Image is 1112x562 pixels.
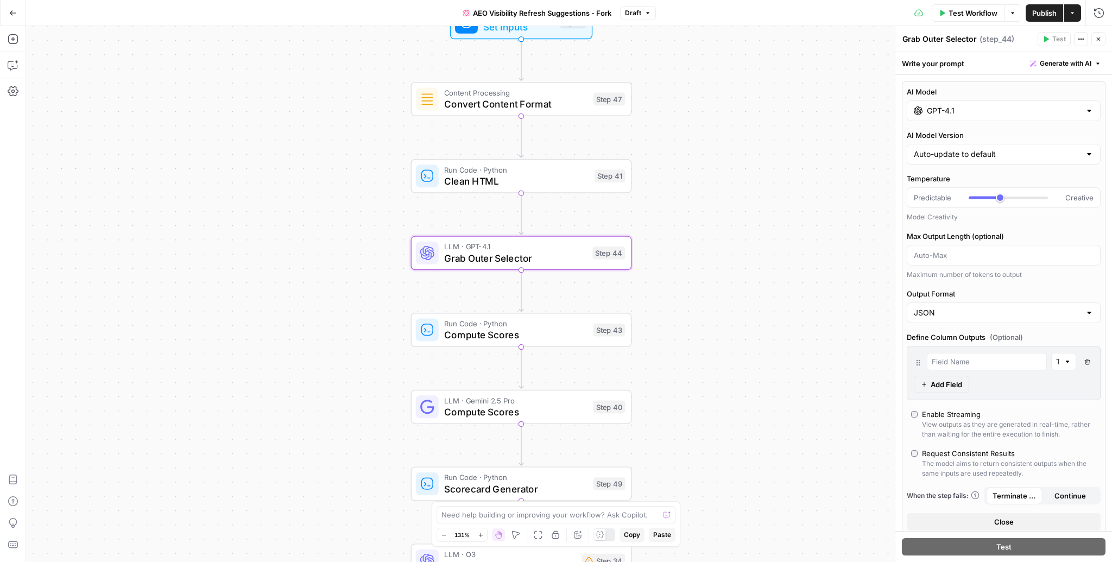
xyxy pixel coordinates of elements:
[592,247,625,260] div: Step 44
[620,528,645,542] button: Copy
[895,52,1112,74] div: Write your prompt
[907,212,1101,222] div: Model Creativity
[560,16,586,29] div: Inputs
[1032,8,1057,18] span: Publish
[1026,4,1063,22] button: Publish
[593,93,625,106] div: Step 47
[1038,32,1071,46] button: Test
[444,241,586,252] span: LLM · GPT-4.1
[922,409,981,420] div: Enable Streaming
[1065,192,1094,203] span: Creative
[519,193,523,235] g: Edge from step_41 to step_44
[996,541,1012,552] span: Test
[927,105,1081,116] input: Select a model
[1042,487,1099,504] button: Continue
[911,450,918,457] input: Request Consistent ResultsThe model aims to return consistent outputs when the same inputs are us...
[625,8,641,18] span: Draft
[519,424,523,465] g: Edge from step_40 to step_49
[994,516,1014,527] span: Close
[914,192,951,203] span: Predictable
[444,482,587,496] span: Scorecard Generator
[593,401,625,414] div: Step 40
[411,159,632,193] div: Run Code · PythonClean HTMLStep 41
[411,313,632,347] div: Run Code · PythonCompute ScoresStep 43
[444,328,587,342] span: Compute Scores
[519,39,523,81] g: Edge from start to step_47
[624,530,640,540] span: Copy
[620,6,656,20] button: Draft
[1026,56,1105,71] button: Generate with AI
[593,324,625,337] div: Step 43
[907,231,1101,242] label: Max Output Length (optional)
[649,528,675,542] button: Paste
[932,4,1004,22] button: Test Workflow
[980,34,1014,45] span: ( step_44 )
[914,250,1094,261] input: Auto-Max
[902,538,1105,555] button: Test
[411,236,632,270] div: LLM · GPT-4.1Grab Outer SelectorStep 44
[519,116,523,157] g: Edge from step_47 to step_41
[922,459,1096,478] div: The model aims to return consistent outputs when the same inputs are used repeatedly.
[595,169,625,182] div: Step 41
[444,395,587,406] span: LLM · Gemini 2.5 Pro
[454,531,470,539] span: 131%
[914,376,969,393] button: Add Field
[907,491,980,501] a: When the step fails:
[444,318,587,329] span: Run Code · Python
[1054,490,1086,501] span: Continue
[907,332,1101,343] label: Define Column Outputs
[444,164,589,175] span: Run Code · Python
[444,174,589,188] span: Clean HTML
[420,92,434,106] img: o3r9yhbrn24ooq0tey3lueqptmfj
[993,490,1036,501] span: Terminate Workflow
[593,477,625,490] div: Step 49
[990,332,1023,343] span: (Optional)
[949,8,997,18] span: Test Workflow
[911,411,918,418] input: Enable StreamingView outputs as they are generated in real-time, rather than waiting for the enti...
[907,270,1101,280] div: Maximum number of tokens to output
[444,405,587,419] span: Compute Scores
[1052,34,1066,44] span: Test
[473,8,611,18] span: AEO Visibility Refresh Suggestions - Fork
[444,87,587,98] span: Content Processing
[1040,59,1091,68] span: Generate with AI
[931,379,962,390] span: Add Field
[907,86,1101,97] label: AI Model
[411,467,632,501] div: Run Code · PythonScorecard GeneratorStep 49
[444,251,586,265] span: Grab Outer Selector
[907,288,1101,299] label: Output Format
[411,82,632,116] div: Content ProcessingConvert Content FormatStep 47
[1056,356,1059,367] input: Text
[914,307,1081,318] input: JSON
[444,97,587,111] span: Convert Content Format
[914,149,1081,160] input: Auto-update to default
[902,34,977,45] textarea: Grab Outer Selector
[932,356,1042,367] input: Field Name
[922,420,1096,439] div: View outputs as they are generated in real-time, rather than waiting for the entire execution to ...
[519,347,523,389] g: Edge from step_43 to step_40
[411,390,632,424] div: LLM · Gemini 2.5 ProCompute ScoresStep 40
[907,513,1101,531] button: Close
[483,20,554,34] span: Set Inputs
[922,448,1015,459] div: Request Consistent Results
[653,530,671,540] span: Paste
[457,4,618,22] button: AEO Visibility Refresh Suggestions - Fork
[907,173,1101,184] label: Temperature
[907,130,1101,141] label: AI Model Version
[411,5,632,39] div: Set InputsInputs
[519,270,523,312] g: Edge from step_44 to step_43
[444,548,576,560] span: LLM · O3
[444,472,587,483] span: Run Code · Python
